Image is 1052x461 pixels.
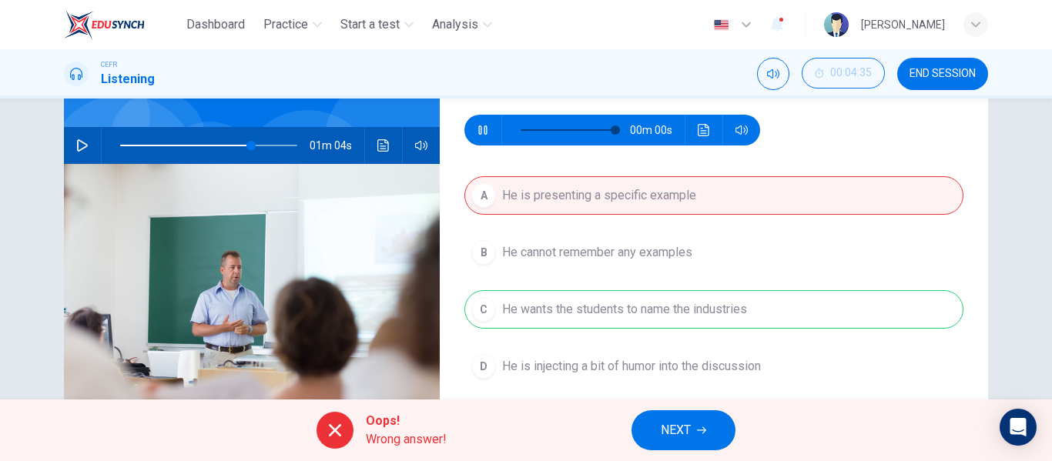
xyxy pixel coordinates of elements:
[180,11,251,38] button: Dashboard
[101,59,117,70] span: CEFR
[257,11,328,38] button: Practice
[632,410,735,450] button: NEXT
[1000,409,1037,446] div: Open Intercom Messenger
[64,9,180,40] a: EduSynch logo
[310,127,364,164] span: 01m 04s
[101,70,155,89] h1: Listening
[712,19,731,31] img: en
[186,15,245,34] span: Dashboard
[432,15,478,34] span: Analysis
[692,115,716,145] button: Click to see the audio transcription
[861,15,945,34] div: [PERSON_NAME]
[630,115,685,145] span: 00m 00s
[757,58,789,90] div: Mute
[897,58,988,90] button: END SESSION
[802,58,885,89] button: 00:04:35
[830,67,872,79] span: 00:04:35
[366,430,447,449] span: Wrong answer!
[64,9,145,40] img: EduSynch logo
[426,11,498,38] button: Analysis
[366,412,447,430] span: Oops!
[824,12,849,37] img: Profile picture
[371,127,396,164] button: Click to see the audio transcription
[263,15,308,34] span: Practice
[910,68,976,80] span: END SESSION
[334,11,420,38] button: Start a test
[661,419,691,441] span: NEXT
[340,15,400,34] span: Start a test
[802,58,885,90] div: Hide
